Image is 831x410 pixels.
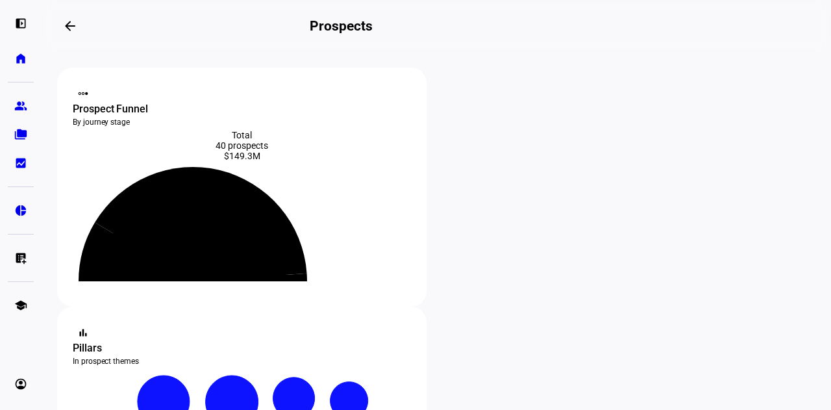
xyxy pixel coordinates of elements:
a: home [8,45,34,71]
div: Total [73,130,411,140]
a: bid_landscape [8,150,34,176]
eth-mat-symbol: home [14,52,27,65]
eth-mat-symbol: folder_copy [14,128,27,141]
div: 40 prospects [73,140,411,151]
div: In prospect themes [73,356,411,366]
mat-icon: bar_chart [77,326,90,339]
mat-icon: steppers [77,87,90,100]
mat-icon: arrow_backwards [62,18,78,34]
eth-mat-symbol: school [14,299,27,312]
div: Prospect Funnel [73,101,411,117]
eth-mat-symbol: account_circle [14,378,27,391]
a: group [8,93,34,119]
eth-mat-symbol: pie_chart [14,204,27,217]
div: By journey stage [73,117,411,127]
div: $149.3M [73,151,411,161]
h2: Prospects [310,18,372,34]
a: pie_chart [8,198,34,224]
eth-mat-symbol: list_alt_add [14,251,27,264]
eth-mat-symbol: group [14,99,27,112]
eth-mat-symbol: bid_landscape [14,157,27,170]
eth-mat-symbol: left_panel_open [14,17,27,30]
a: folder_copy [8,122,34,147]
div: Pillars [73,340,411,356]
